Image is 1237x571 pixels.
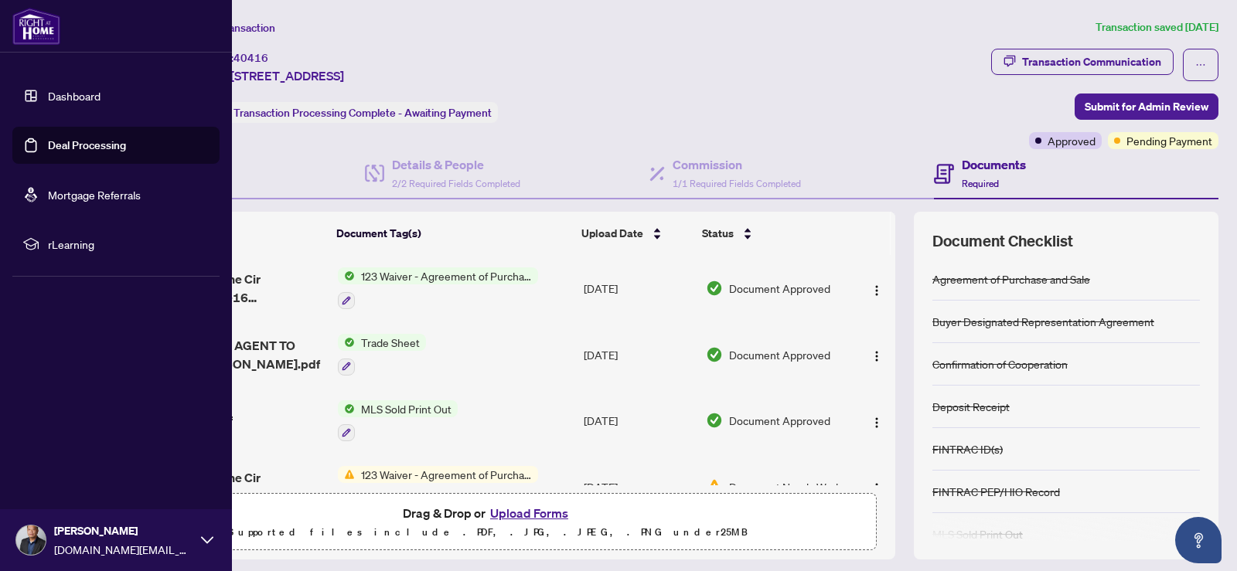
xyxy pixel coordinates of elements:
span: [DOMAIN_NAME][EMAIL_ADDRESS][DOMAIN_NAME] [54,541,193,558]
a: Deal Processing [48,138,126,152]
img: Document Status [706,346,723,363]
span: Document Approved [729,346,830,363]
span: Status [702,225,734,242]
a: Mortgage Referrals [48,188,141,202]
button: Status IconMLS Sold Print Out [338,400,458,442]
img: Document Status [706,478,723,495]
span: 1/1 Required Fields Completed [673,178,801,189]
h4: Commission [673,155,801,174]
img: Status Icon [338,400,355,417]
span: Document Checklist [932,230,1073,252]
img: Status Icon [338,267,355,284]
img: Status Icon [338,334,355,351]
h4: Details & People [392,155,520,174]
span: Drag & Drop orUpload FormsSupported files include .PDF, .JPG, .JPEG, .PNG under25MB [100,494,876,551]
img: Logo [871,482,883,495]
a: Dashboard [48,89,101,103]
th: Status [696,212,847,255]
div: Confirmation of Cooperation [932,355,1068,372]
h4: Documents [962,155,1026,174]
div: FINTRAC ID(s) [932,440,1003,457]
span: Document Needs Work [729,478,841,495]
img: Status Icon [338,466,355,483]
th: Upload Date [575,212,697,255]
img: Logo [871,350,883,362]
span: MLS Sold Print Out [355,400,458,417]
div: FINTRAC PEP/HIO Record [932,483,1060,500]
td: [DATE] [578,255,700,321]
img: Document Status [706,412,723,429]
button: Logo [864,408,889,433]
span: ellipsis [1195,59,1206,70]
td: [DATE] [578,321,700,388]
div: Agreement of Purchase and Sale [932,270,1090,287]
img: logo [12,8,60,45]
article: Transaction saved [DATE] [1096,19,1218,36]
span: Pending Payment [1126,132,1212,149]
span: View Transaction [193,21,275,35]
td: [DATE] [578,454,700,520]
span: Document Approved [729,280,830,297]
button: Open asap [1175,517,1222,563]
span: TRADE SHEET - AGENT TO REVIEW - [PERSON_NAME].pdf [141,336,325,373]
span: 123 Waiver - Agreement of Purchase and Sale [355,466,538,483]
td: [DATE] [578,388,700,454]
button: Submit for Admin Review [1075,93,1218,120]
img: Document Status [706,280,723,297]
th: Document Tag(s) [330,212,575,255]
button: Logo [864,276,889,301]
span: Transaction Processing Complete - Awaiting Payment [233,106,492,120]
div: Buyer Designated Representation Agreement [932,313,1154,330]
button: Status IconTrade Sheet [338,334,426,376]
span: Trade Sheet [355,334,426,351]
span: 40416 [233,51,268,65]
span: [DATE][STREET_ADDRESS] [192,66,344,85]
img: Logo [871,284,883,297]
span: rLearning [48,236,209,253]
span: [PERSON_NAME] [54,522,193,539]
span: 2/2 Required Fields Completed [392,178,520,189]
span: 123 Waiver - Agreement of Purchase and Sale [355,267,538,284]
span: Required [962,178,999,189]
button: Status Icon123 Waiver - Agreement of Purchase and Sale [338,267,538,309]
button: Logo [864,342,889,367]
button: Logo [864,474,889,499]
div: Status: [192,102,498,123]
span: Upload Date [581,225,643,242]
span: Drag & Drop or [403,503,573,523]
div: Deposit Receipt [932,398,1010,415]
div: Transaction Communication [1022,49,1161,74]
span: Submit for Admin Review [1085,94,1208,119]
button: Status Icon123 Waiver - Agreement of Purchase and Sale [338,466,538,508]
button: Transaction Communication [991,49,1174,75]
img: Profile Icon [16,525,46,555]
span: Approved [1048,132,1096,149]
p: Supported files include .PDF, .JPG, .JPEG, .PNG under 25 MB [109,523,867,542]
button: Upload Forms [486,503,573,523]
img: Logo [871,416,883,429]
span: Document Approved [729,412,830,429]
span: 2330 Bridletowne Cir 1112_2025-07-16 17_51_31.pdf [141,270,325,307]
span: 2330 Bridletowne Cir 1112_2025-07-02 15_52_34.pdf [141,468,325,505]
